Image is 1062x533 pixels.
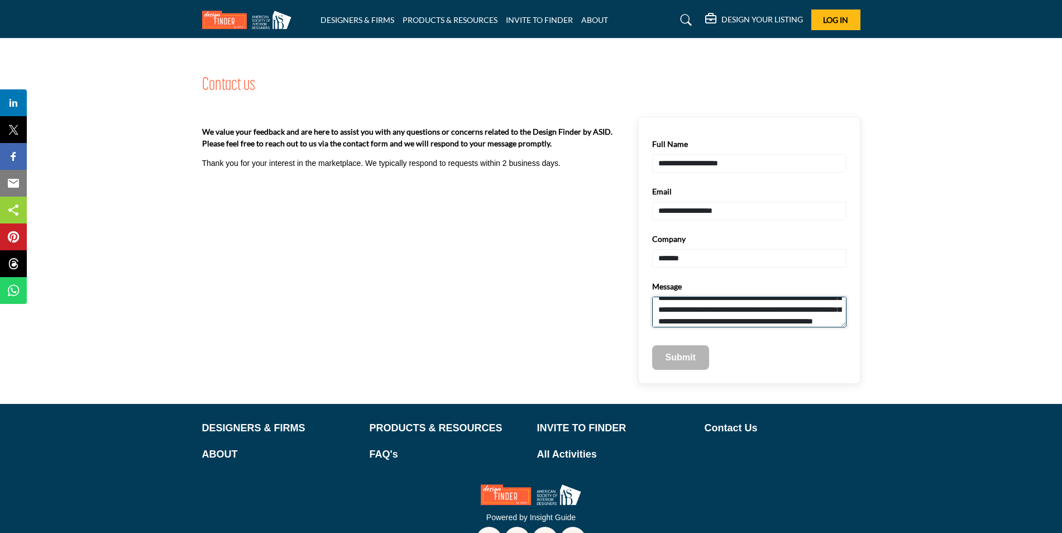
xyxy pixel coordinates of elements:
[486,513,576,522] a: Powered by Insight Guide
[202,11,297,29] img: Site Logo
[481,484,581,505] img: No Site Logo
[202,421,358,436] a: DESIGNERS & FIRMS
[370,421,525,436] a: PRODUCTS & RESOURCES
[370,447,525,462] a: FAQ's
[537,421,693,436] a: INVITE TO FINDER
[202,72,255,99] h2: Contact us
[811,9,860,30] button: Log In
[705,421,860,436] a: Contact Us
[581,15,608,25] a: ABOUT
[320,15,394,25] a: DESIGNERS & FIRMS
[202,158,561,169] p: Thank you for your interest in the marketplace. We typically respond to requests within 2 busines...
[652,281,682,292] label: Message
[669,11,699,29] a: Search
[202,447,358,462] a: ABOUT
[202,126,616,149] b: We value your feedback and are here to assist you with any questions or concerns related to the D...
[403,15,497,25] a: PRODUCTS & RESOURCES
[823,15,848,25] span: Log In
[652,139,688,150] label: Full Name
[652,345,709,370] button: Submit
[506,15,573,25] a: INVITE TO FINDER
[652,186,672,197] label: Email
[721,15,803,25] h5: DESIGN YOUR LISTING
[537,447,693,462] a: All Activities
[705,13,803,27] div: DESIGN YOUR LISTING
[652,234,686,245] label: Company
[666,351,696,364] p: Submit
